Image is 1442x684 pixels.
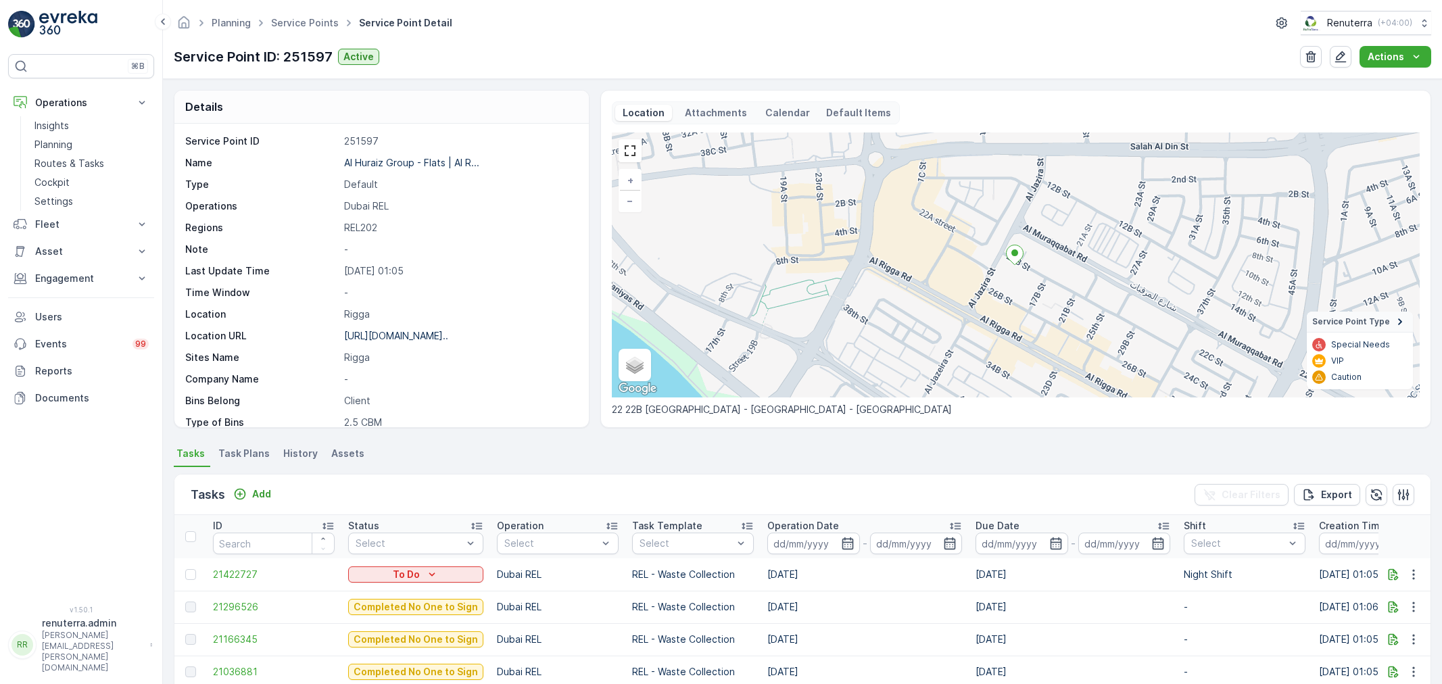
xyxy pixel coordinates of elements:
p: Planning [34,138,72,151]
p: REL - Waste Collection [632,633,754,646]
p: Status [348,519,379,533]
button: Completed No One to Sign [348,599,483,615]
img: Screenshot_2024-07-26_at_13.33.01.png [1301,16,1322,30]
p: Select [640,537,733,550]
p: Type of Bins [185,416,339,429]
p: Company Name [185,372,339,386]
p: Due Date [976,519,1019,533]
p: Task Template [632,519,702,533]
p: 2.5 CBM [344,416,575,429]
td: [DATE] [969,591,1177,623]
span: v 1.50.1 [8,606,154,614]
p: Asset [35,245,127,258]
a: 21166345 [213,633,335,646]
button: RRrenuterra.admin[PERSON_NAME][EMAIL_ADDRESS][PERSON_NAME][DOMAIN_NAME] [8,616,154,673]
a: 21422727 [213,568,335,581]
p: Operation [497,519,544,533]
p: Attachments [683,106,749,120]
p: Add [252,487,271,501]
a: Zoom In [620,170,640,191]
a: Zoom Out [620,191,640,211]
p: Rigga [344,351,575,364]
p: Name [185,156,339,170]
button: Asset [8,238,154,265]
p: Insights [34,119,69,132]
p: Reports [35,364,149,378]
p: - [1071,535,1076,552]
a: Users [8,303,154,331]
p: To Do [393,568,420,581]
p: Completed No One to Sign [354,633,478,646]
p: - [344,243,575,256]
p: Operations [185,199,339,213]
p: 99 [135,339,146,349]
img: logo [8,11,35,38]
a: Cockpit [29,173,154,192]
p: Select [1191,537,1284,550]
p: Cockpit [34,176,70,189]
img: logo_light-DOdMpM7g.png [39,11,97,38]
button: Completed No One to Sign [348,631,483,648]
span: Tasks [176,447,205,460]
span: + [627,174,633,186]
button: Add [228,486,277,502]
p: Time Window [185,286,339,299]
p: - [1184,600,1305,614]
p: 22 22B [GEOGRAPHIC_DATA] - [GEOGRAPHIC_DATA] - [GEOGRAPHIC_DATA] [612,403,1420,416]
a: Routes & Tasks [29,154,154,173]
p: Default [344,178,575,191]
p: Renuterra [1327,16,1372,30]
p: Night Shift [1184,568,1305,581]
p: Fleet [35,218,127,231]
p: Location [185,308,339,321]
p: REL - Waste Collection [632,568,754,581]
div: Toggle Row Selected [185,634,196,645]
p: - [1184,665,1305,679]
p: Location URL [185,329,339,343]
div: RR [11,634,33,656]
p: Al Huraiz Group - Flats | Al R... [344,157,479,168]
div: Toggle Row Selected [185,569,196,580]
td: [DATE] [969,558,1177,591]
button: Renuterra(+04:00) [1301,11,1431,35]
div: Toggle Row Selected [185,602,196,612]
input: dd/mm/yyyy [976,533,1068,554]
a: Service Points [271,17,339,28]
p: Users [35,310,149,324]
p: REL - Waste Collection [632,665,754,679]
a: Settings [29,192,154,211]
a: Events99 [8,331,154,358]
p: Active [343,50,374,64]
a: 21296526 [213,600,335,614]
p: Select [356,537,462,550]
p: Calendar [765,106,810,120]
p: Shift [1184,519,1206,533]
p: - [863,535,867,552]
button: Active [338,49,379,65]
input: dd/mm/yyyy [767,533,860,554]
p: Clear Filters [1222,488,1280,502]
p: Note [185,243,339,256]
button: Operations [8,89,154,116]
p: Last Update Time [185,264,339,278]
p: - [344,372,575,386]
p: renuterra.admin [42,616,143,630]
span: Service Point Detail [356,16,455,30]
td: [DATE] [969,623,1177,656]
p: Caution [1331,372,1362,383]
a: 21036881 [213,665,335,679]
p: [DATE] 01:05 [344,264,575,278]
p: [PERSON_NAME][EMAIL_ADDRESS][PERSON_NAME][DOMAIN_NAME] [42,630,143,673]
input: dd/mm/yyyy [1078,533,1171,554]
span: Service Point Type [1312,316,1390,327]
p: Dubai REL [497,600,619,614]
input: Search [213,533,335,554]
p: Rigga [344,308,575,321]
p: Bins Belong [185,394,339,408]
p: Regions [185,221,339,235]
p: Dubai REL [497,568,619,581]
button: To Do [348,566,483,583]
img: Google [615,380,660,397]
p: Details [185,99,223,115]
